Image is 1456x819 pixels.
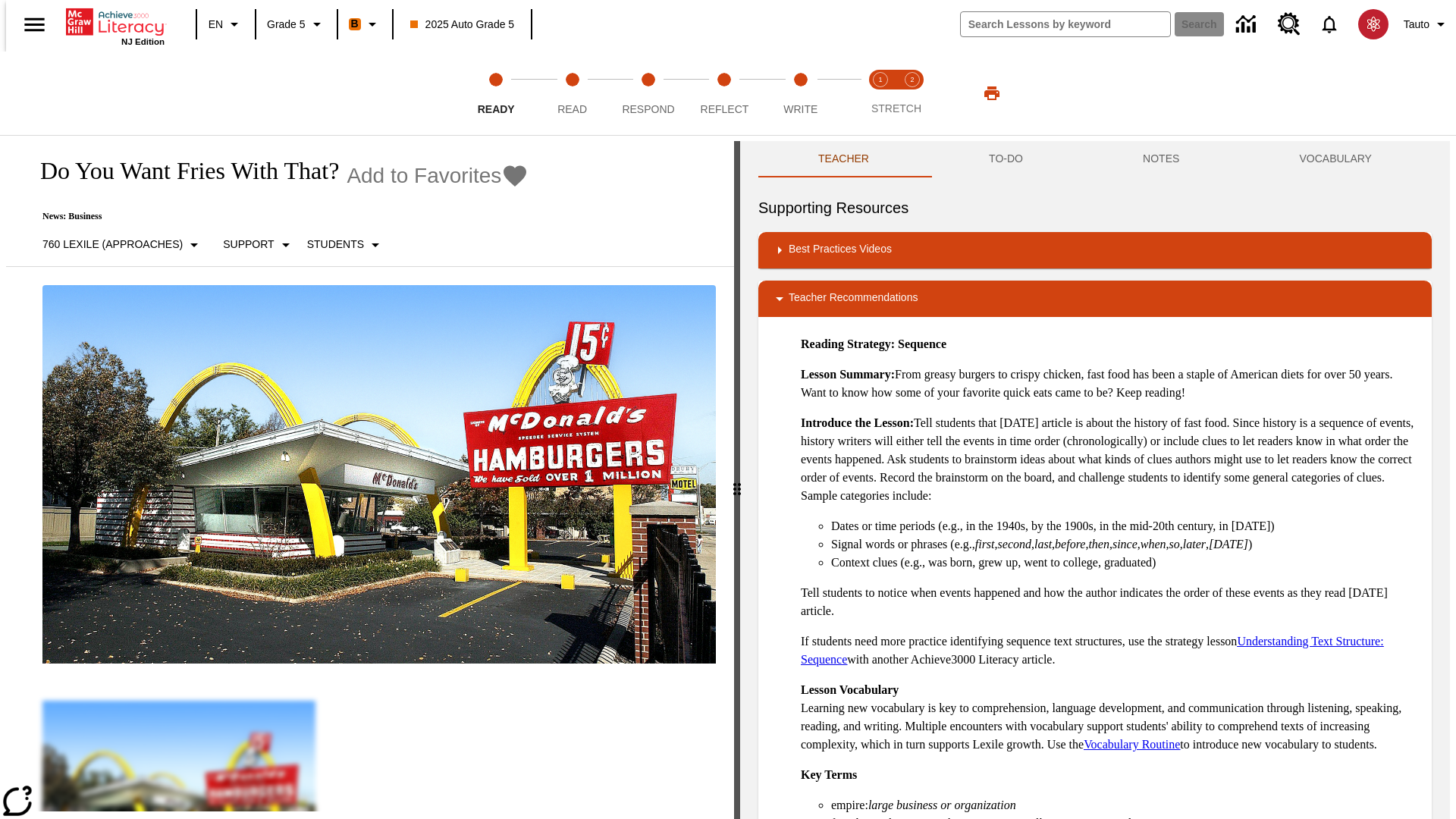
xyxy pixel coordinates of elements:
[478,103,515,115] span: Ready
[42,285,716,664] img: One of the first McDonald's stores, with the iconic red sign and golden arches.
[347,164,501,188] span: Add to Favorites
[1404,17,1429,33] span: Tauto
[831,554,1420,572] li: Context clues (e.g., was born, grew up, went to college, graduated)
[343,11,388,38] button: Boost Class color is orange. Change class color
[1358,9,1389,39] img: avatar image
[1227,4,1269,45] a: Data Center
[701,103,749,115] span: Reflect
[801,584,1420,620] p: Tell students to notice when events happened and how the author indicates the order of these even...
[831,517,1420,535] li: Dates or time periods (e.g., in the 1940s, by the 1900s, in the mid-20th century, in [DATE])
[968,80,1016,107] button: Print
[261,11,332,38] button: Grade: Grade 5, Select a grade
[898,337,946,350] strong: Sequence
[217,231,300,259] button: Scaffolds, Support
[528,52,616,135] button: Read step 2 of 5
[801,683,899,696] strong: Lesson Vocabulary
[858,52,902,135] button: Stretch Read step 1 of 2
[801,632,1420,669] p: If students need more practice identifying sequence text structures, use the strategy lesson with...
[929,141,1083,177] button: TO-DO
[789,290,918,308] p: Teacher Recommendations
[202,11,250,38] button: Language: EN, Select a language
[680,52,768,135] button: Reflect step 4 of 5
[801,366,1420,402] p: From greasy burgers to crispy chicken, fast food has been a staple of American diets for over 50 ...
[801,337,895,350] strong: Reading Strategy:
[740,141,1450,819] div: activity
[890,52,934,135] button: Stretch Respond step 2 of 2
[351,14,359,33] span: B
[12,2,57,47] button: Open side menu
[1183,538,1206,551] em: later
[878,76,882,83] text: 1
[36,231,209,259] button: Select Lexile, 760 Lexile (Approaches)
[604,52,692,135] button: Respond step 3 of 5
[910,76,914,83] text: 2
[831,796,1420,814] li: empire:
[452,52,540,135] button: Ready step 1 of 5
[24,211,529,222] p: News: Business
[801,368,895,381] strong: Lesson Summary:
[557,103,587,115] span: Read
[757,52,845,135] button: Write step 5 of 5
[347,162,529,189] button: Add to Favorites - Do You Want Fries With That?
[734,141,740,819] div: Press Enter or Spacebar and then press right and left arrow keys to move the slider
[622,103,674,115] span: Respond
[758,196,1432,220] h6: Supporting Resources
[223,237,274,253] p: Support
[1055,538,1085,551] em: before
[1269,4,1310,45] a: Resource Center, Will open in new tab
[121,37,165,46] span: NJ Edition
[1398,11,1456,38] button: Profile/Settings
[783,103,817,115] span: Write
[868,799,1016,811] em: large business or organization
[801,416,914,429] strong: Introduce the Lesson:
[801,635,1384,666] a: Understanding Text Structure: Sequence
[1349,5,1398,44] button: Select a new avatar
[66,5,165,46] div: Home
[998,538,1031,551] em: second
[209,17,223,33] span: EN
[1034,538,1052,551] em: last
[1141,538,1166,551] em: when
[1112,538,1137,551] em: since
[961,12,1170,36] input: search field
[871,102,921,115] span: STRETCH
[801,414,1420,505] p: Tell students that [DATE] article is about the history of fast food. Since history is a sequence ...
[6,141,734,811] div: reading
[1083,141,1239,177] button: NOTES
[801,681,1420,754] p: Learning new vocabulary is key to comprehension, language development, and communication through ...
[1169,538,1180,551] em: so
[758,281,1432,317] div: Teacher Recommendations
[801,768,857,781] strong: Key Terms
[789,241,892,259] p: Best Practices Videos
[1239,141,1432,177] button: VOCABULARY
[1310,5,1349,44] a: Notifications
[24,157,339,185] h1: Do You Want Fries With That?
[1084,738,1180,751] a: Vocabulary Routine
[758,232,1432,268] div: Best Practices Videos
[758,141,929,177] button: Teacher
[410,17,515,33] span: 2025 Auto Grade 5
[831,535,1420,554] li: Signal words or phrases (e.g., , , , , , , , , , )
[1209,538,1248,551] em: [DATE]
[301,231,391,259] button: Select Student
[758,141,1432,177] div: Instructional Panel Tabs
[267,17,306,33] span: Grade 5
[307,237,364,253] p: Students
[1088,538,1109,551] em: then
[42,237,183,253] p: 760 Lexile (Approaches)
[975,538,995,551] em: first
